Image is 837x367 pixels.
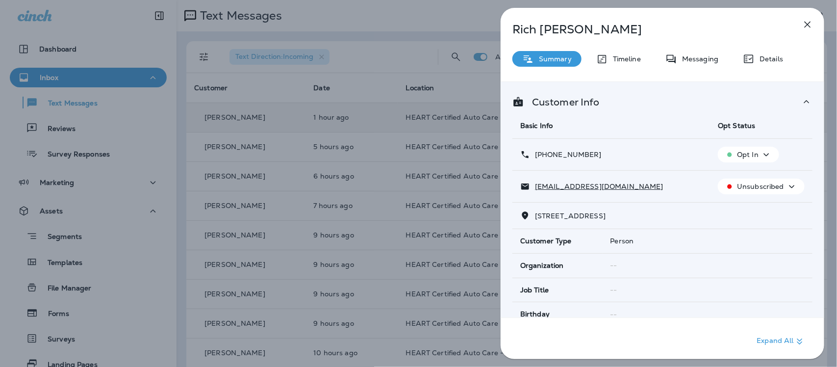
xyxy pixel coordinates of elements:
[535,211,606,220] span: [STREET_ADDRESS]
[530,183,663,190] p: [EMAIL_ADDRESS][DOMAIN_NAME]
[718,179,805,194] button: Unsubscribed
[718,147,779,162] button: Opt In
[512,23,780,36] p: Rich [PERSON_NAME]
[530,151,602,158] p: [PHONE_NUMBER]
[718,121,755,130] span: Opt Status
[757,336,806,347] p: Expand All
[520,262,564,270] span: Organization
[520,286,549,294] span: Job Title
[677,55,718,63] p: Messaging
[610,236,634,245] span: Person
[737,151,759,158] p: Opt In
[610,261,617,270] span: --
[524,98,600,106] p: Customer Info
[608,55,641,63] p: Timeline
[610,310,617,319] span: --
[755,55,783,63] p: Details
[737,183,784,190] p: Unsubscribed
[520,310,550,318] span: Birthday
[534,55,572,63] p: Summary
[520,121,553,130] span: Basic Info
[753,333,810,350] button: Expand All
[520,237,572,245] span: Customer Type
[610,286,617,294] span: --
